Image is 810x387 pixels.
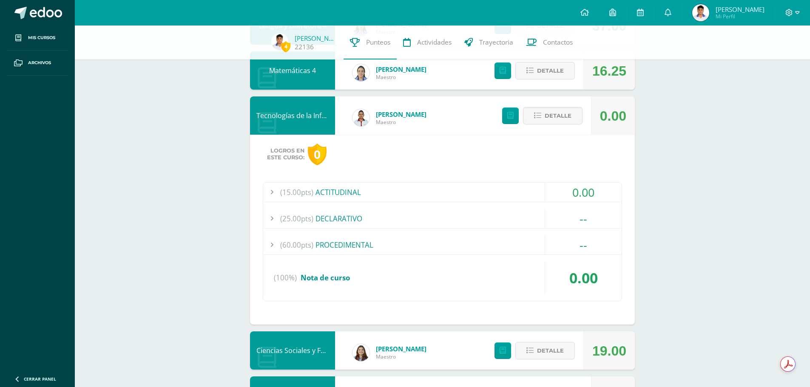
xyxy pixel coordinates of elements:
div: Ciencias Sociales y Formación Ciudadana 4 [250,331,335,370]
a: [PERSON_NAME] [376,65,426,73]
img: 564a5008c949b7a933dbd60b14cd9c11.png [352,64,369,81]
div: -- [545,209,622,228]
div: PROCEDIMENTAL [263,235,622,254]
a: Archivos [7,51,68,76]
span: Archivos [28,59,51,66]
div: Matemáticas 4 [250,51,335,90]
div: Tecnologías de la Información y Comunicación 4 [250,96,335,135]
div: DECLARATIVO [263,209,622,228]
span: Contactos [543,38,573,47]
span: Detalle [545,108,571,124]
div: 0 [308,144,327,165]
a: Actividades [397,25,458,59]
a: [PERSON_NAME] [295,34,337,42]
a: Mis cursos [7,25,68,51]
div: 0.00 [545,183,622,202]
span: Punteos [366,38,390,47]
span: (25.00pts) [280,209,313,228]
span: [PERSON_NAME] [716,5,765,14]
button: Detalle [515,62,575,79]
span: 4 [281,41,290,52]
span: Nota de curso [301,273,350,282]
a: [PERSON_NAME] [376,345,426,353]
img: 9d377caae0ea79d9f2233f751503500a.png [352,344,369,361]
span: (60.00pts) [280,235,313,254]
img: 2c9694ff7bfac5f5943f65b81010a575.png [352,109,369,126]
span: Mi Perfil [716,13,765,20]
span: (15.00pts) [280,183,313,202]
a: Contactos [520,25,579,59]
span: Maestro [376,353,426,360]
div: ACTITUDINAL [263,183,622,202]
a: Trayectoria [458,25,520,59]
div: 19.00 [592,332,626,370]
span: Trayectoria [479,38,513,47]
a: [PERSON_NAME] [376,110,426,119]
img: e3ef78dcacfa745ca6a0f02079221b22.png [692,4,709,21]
span: Mis cursos [28,34,55,41]
span: Maestro [376,73,426,81]
span: Actividades [417,38,452,47]
span: (100%) [274,262,297,294]
button: Detalle [515,342,575,359]
span: Cerrar panel [24,376,56,382]
div: -- [545,235,622,254]
a: Punteos [344,25,397,59]
img: e3ef78dcacfa745ca6a0f02079221b22.png [271,33,288,50]
span: Detalle [537,63,564,79]
div: 16.25 [592,52,626,90]
span: Detalle [537,343,564,359]
button: Detalle [523,107,583,124]
span: Maestro [376,119,426,126]
div: 0.00 [545,262,622,294]
a: 22136 [295,42,314,51]
div: 0.00 [600,97,626,135]
span: Logros en este curso: [267,147,304,161]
